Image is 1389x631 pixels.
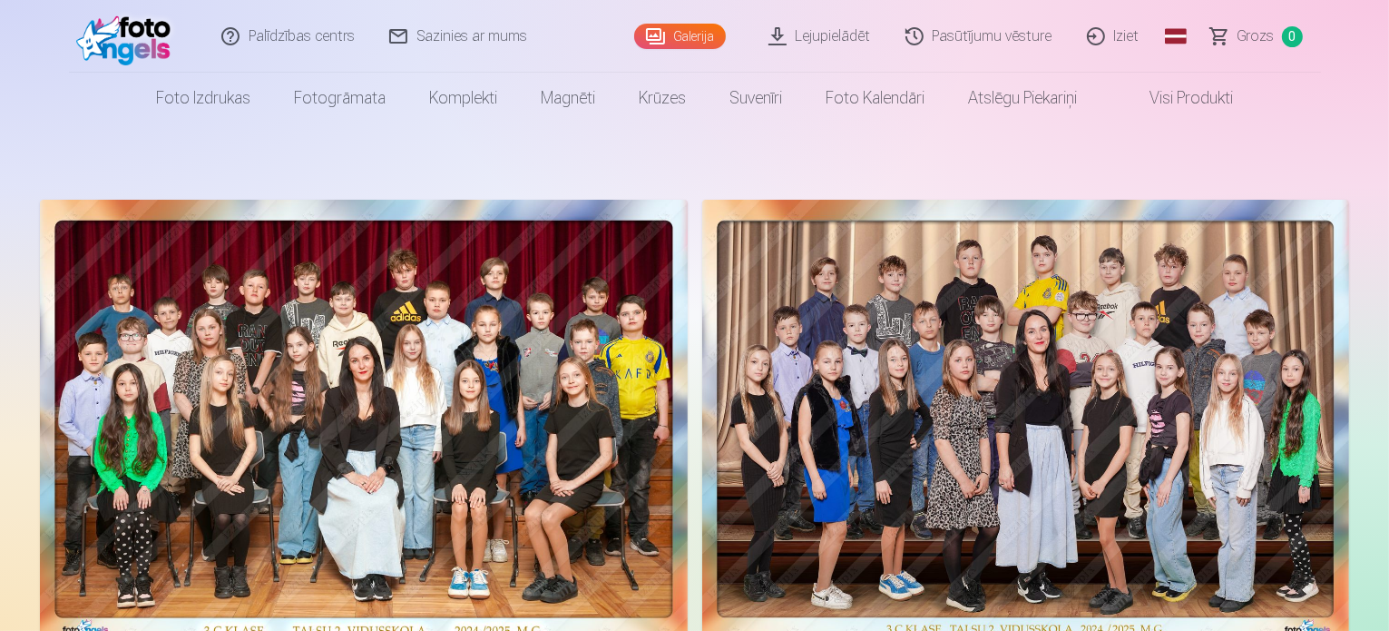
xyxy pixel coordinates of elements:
a: Suvenīri [708,73,804,123]
a: Foto izdrukas [134,73,272,123]
a: Komplekti [407,73,519,123]
img: /fa1 [76,7,181,65]
a: Galerija [634,24,726,49]
a: Atslēgu piekariņi [946,73,1099,123]
span: Grozs [1237,25,1275,47]
span: 0 [1282,26,1303,47]
a: Krūzes [617,73,708,123]
a: Foto kalendāri [804,73,946,123]
a: Visi produkti [1099,73,1255,123]
a: Fotogrāmata [272,73,407,123]
a: Magnēti [519,73,617,123]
